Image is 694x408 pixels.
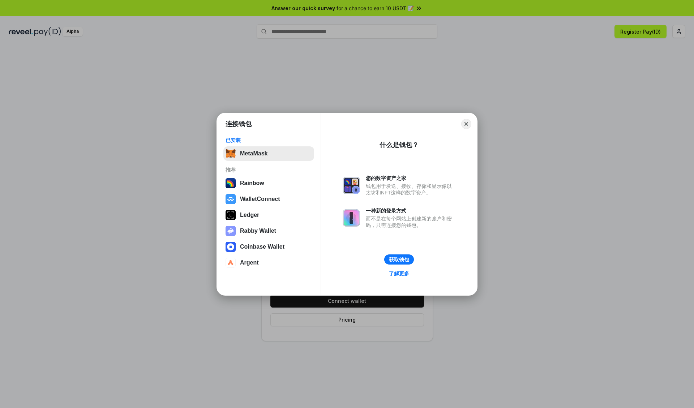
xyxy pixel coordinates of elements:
[366,207,455,214] div: 一种新的登录方式
[226,226,236,236] img: svg+xml,%3Csvg%20xmlns%3D%22http%3A%2F%2Fwww.w3.org%2F2000%2Fsvg%22%20fill%3D%22none%22%20viewBox...
[240,196,280,202] div: WalletConnect
[223,146,314,161] button: MetaMask
[223,240,314,254] button: Coinbase Wallet
[366,175,455,181] div: 您的数字资产之家
[366,215,455,228] div: 而不是在每个网站上创建新的账户和密码，只需连接您的钱包。
[226,178,236,188] img: svg+xml,%3Csvg%20width%3D%22120%22%20height%3D%22120%22%20viewBox%3D%220%200%20120%20120%22%20fil...
[240,180,264,186] div: Rainbow
[389,270,409,277] div: 了解更多
[380,141,419,149] div: 什么是钱包？
[226,210,236,220] img: svg+xml,%3Csvg%20xmlns%3D%22http%3A%2F%2Fwww.w3.org%2F2000%2Fsvg%22%20width%3D%2228%22%20height%3...
[226,137,312,143] div: 已安装
[366,183,455,196] div: 钱包用于发送、接收、存储和显示像以太坊和NFT这样的数字资产。
[389,256,409,263] div: 获取钱包
[226,242,236,252] img: svg+xml,%3Csvg%20width%3D%2228%22%20height%3D%2228%22%20viewBox%3D%220%200%2028%2028%22%20fill%3D...
[223,255,314,270] button: Argent
[240,244,284,250] div: Coinbase Wallet
[226,149,236,159] img: svg+xml,%3Csvg%20fill%3D%22none%22%20height%3D%2233%22%20viewBox%3D%220%200%2035%2033%22%20width%...
[343,177,360,194] img: svg+xml,%3Csvg%20xmlns%3D%22http%3A%2F%2Fwww.w3.org%2F2000%2Fsvg%22%20fill%3D%22none%22%20viewBox...
[240,259,259,266] div: Argent
[223,224,314,238] button: Rabby Wallet
[240,228,276,234] div: Rabby Wallet
[240,212,259,218] div: Ledger
[343,209,360,227] img: svg+xml,%3Csvg%20xmlns%3D%22http%3A%2F%2Fwww.w3.org%2F2000%2Fsvg%22%20fill%3D%22none%22%20viewBox...
[226,194,236,204] img: svg+xml,%3Csvg%20width%3D%2228%22%20height%3D%2228%22%20viewBox%3D%220%200%2028%2028%22%20fill%3D...
[223,176,314,190] button: Rainbow
[223,208,314,222] button: Ledger
[226,120,252,128] h1: 连接钱包
[226,167,312,173] div: 推荐
[226,258,236,268] img: svg+xml,%3Csvg%20width%3D%2228%22%20height%3D%2228%22%20viewBox%3D%220%200%2028%2028%22%20fill%3D...
[385,269,414,278] a: 了解更多
[223,192,314,206] button: WalletConnect
[240,150,267,157] div: MetaMask
[461,119,471,129] button: Close
[384,254,414,265] button: 获取钱包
